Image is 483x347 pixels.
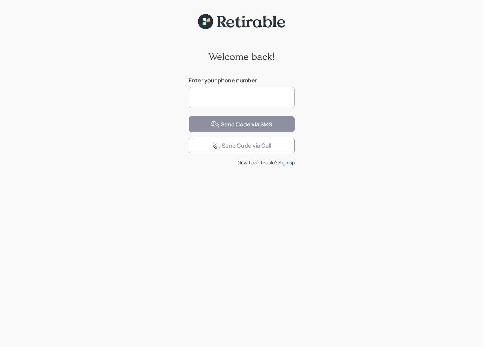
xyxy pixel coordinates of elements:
[189,76,295,84] label: Enter your phone number
[189,116,295,132] button: Send Code via SMS
[189,159,295,166] div: New to Retirable?
[212,142,271,150] div: Send Code via Call
[189,138,295,153] button: Send Code via Call
[208,51,275,62] h2: Welcome back!
[278,159,295,166] div: Sign up
[211,120,272,129] div: Send Code via SMS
